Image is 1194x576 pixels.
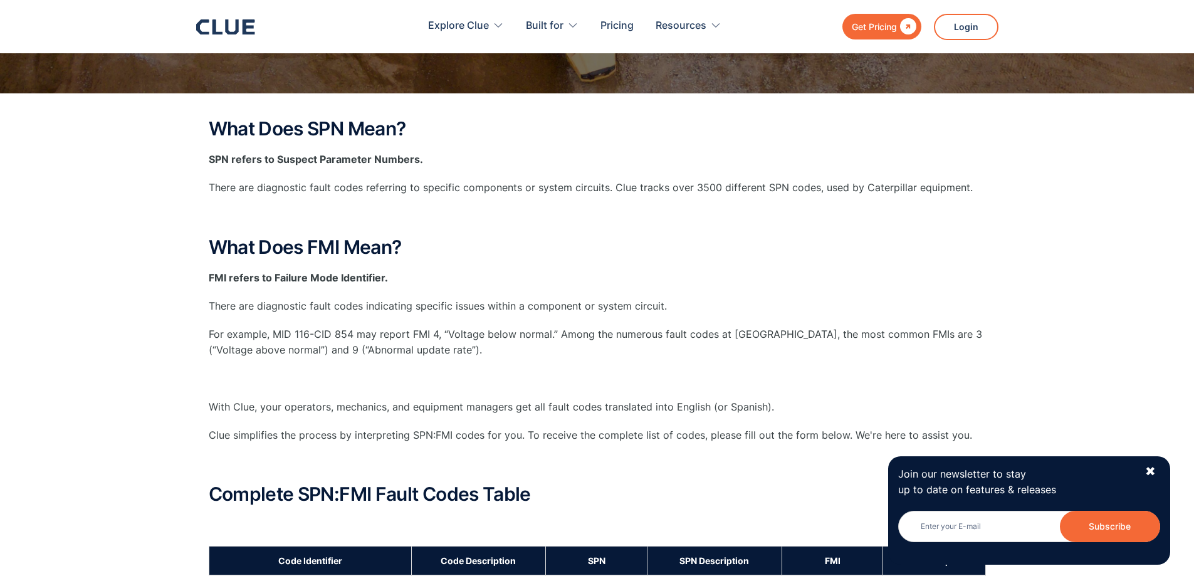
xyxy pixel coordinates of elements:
div: Get Pricing [852,19,897,34]
th: SPN [546,546,647,575]
div: Explore Clue [428,6,504,46]
div: Resources [656,6,706,46]
div: ✖ [1145,464,1156,479]
strong: FMI refers to Failure Mode Identifier. [209,271,388,284]
p: Join our newsletter to stay up to date on features & releases [898,466,1134,498]
p: Clue simplifies the process by interpreting SPN:FMI codes for you. To receive the complete list o... [209,427,986,443]
div: Explore Clue [428,6,489,46]
a: Pricing [600,6,634,46]
p: There are diagnostic fault codes indicating specific issues within a component or system circuit. [209,298,986,314]
input: Enter your E-mail [898,511,1160,542]
p: ‍ [209,371,986,387]
th: FMI Description [883,546,985,575]
p: ‍ [209,209,986,224]
p: With Clue, your operators, mechanics, and equipment managers get all fault codes translated into ... [209,399,986,415]
div: Built for [526,6,579,46]
p: For example, MID 116-CID 854 may report FMI 4, “Voltage below normal.” Among the numerous fault c... [209,327,986,358]
a: Login [934,14,998,40]
input: Subscribe [1060,511,1160,542]
div:  [897,19,916,34]
th: FMI [782,546,883,575]
th: SPN Description [647,546,782,575]
p: There are diagnostic fault codes referring to specific components or system circuits. Clue tracks... [209,180,986,196]
p: ‍ [209,456,986,471]
th: Code Identifier [209,546,411,575]
strong: SPN refers to Suspect Parameter Numbers. [209,153,423,165]
a: Get Pricing [842,14,921,39]
p: ‍ [209,517,986,533]
th: Code Description [411,546,546,575]
h2: What Does FMI Mean? [209,237,986,258]
h2: Complete SPN:FMI Fault Codes Table [209,484,986,505]
form: Newsletter [898,511,1160,555]
div: Resources [656,6,721,46]
h2: What Does SPN Mean? [209,118,986,139]
div: Built for [526,6,563,46]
